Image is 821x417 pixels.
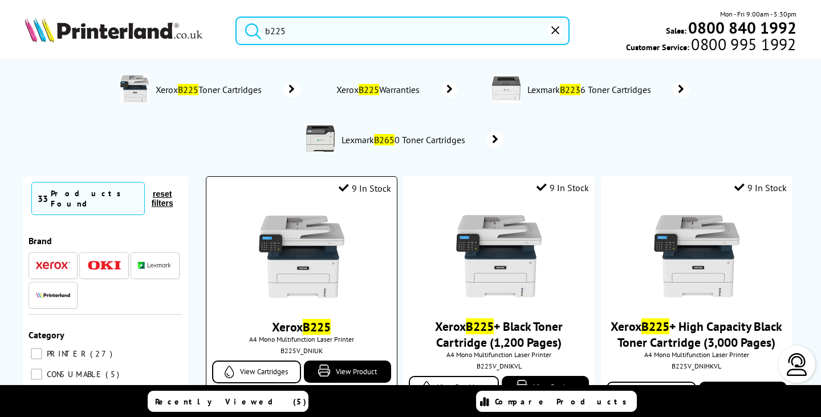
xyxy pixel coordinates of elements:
[36,292,70,298] img: Printerland
[25,17,221,44] a: Printerland Logo
[339,183,391,194] div: 9 In Stock
[36,261,70,269] img: Xerox
[272,319,331,335] a: XeroxB225
[409,376,499,399] a: View Cartridges
[699,382,787,404] a: View Product
[666,25,686,36] span: Sales:
[476,391,637,412] a: Compare Products
[611,318,782,350] a: XeroxB225+ High Capacity Black Toner Cartridge (3,000 Pages)
[409,350,589,359] span: A4 Mono Multifunction Laser Printer
[120,74,149,103] img: B225V_DNI-conspage.jpg
[155,74,300,105] a: XeroxB225Toner Cartridges
[44,349,89,359] span: PRINTER
[335,84,425,95] span: Xerox Warranties
[688,17,796,38] b: 0800 840 1992
[641,318,669,334] mark: B225
[29,329,64,341] span: Category
[212,361,302,383] a: View Cartridges
[155,396,307,407] span: Recently Viewed (5)
[31,348,42,359] input: PRINTER 27
[412,362,586,370] div: B225V_DNIKVL
[87,261,121,270] img: OKI
[786,353,808,376] img: user-headset-light.svg
[105,369,122,379] span: 5
[212,335,391,343] span: A4 Mono Multifunction Laser Printer
[335,82,458,98] a: XeroxB225Warranties
[38,193,48,204] span: 33
[607,382,697,404] a: View Cartridges
[90,349,115,359] span: 27
[359,84,379,95] mark: B225
[456,213,542,299] img: Xerox-B225-Front-Main-Small.jpg
[526,74,690,105] a: LexmarkB2236 Toner Cartridges
[502,376,590,398] a: View Product
[720,9,796,19] span: Mon - Fri 9:00am - 5:30pm
[304,361,391,383] a: View Product
[495,396,633,407] span: Compare Products
[306,124,335,153] img: 36SC550-conspage.jpg
[689,39,796,50] span: 0800 995 1992
[537,182,589,193] div: 9 In Stock
[654,213,739,299] img: Xerox-B225-Front-Main-Small.jpg
[609,362,784,370] div: B225V_DNIHKVL
[148,391,308,412] a: Recently Viewed (5)
[31,369,42,380] input: CONSUMABLE 5
[435,318,563,350] a: XeroxB225+ Black Toner Cartridge (1,200 Pages)
[626,39,796,52] span: Customer Service:
[734,182,787,193] div: 9 In Stock
[215,346,388,355] div: B225V_DNIUK
[235,17,569,45] input: Searc
[138,262,172,269] img: Lexmark
[607,350,787,359] span: A4 Mono Multifunction Laser Printer
[466,318,494,334] mark: B225
[374,134,395,145] mark: B265
[686,22,796,33] a: 0800 840 1992
[560,84,580,95] mark: B223
[340,134,470,145] span: Lexmark 0 Toner Cartridges
[178,84,198,95] mark: B225
[155,84,267,95] span: Xerox Toner Cartridges
[44,369,104,379] span: CONSUMABLE
[51,188,139,209] div: Products Found
[492,74,521,103] img: 18M0130-conspage.jpg
[526,84,656,95] span: Lexmark 6 Toner Cartridges
[259,214,344,299] img: Xerox-B225-Front-Main-Small.jpg
[340,124,504,155] a: LexmarkB2650 Toner Cartridges
[29,235,52,246] span: Brand
[303,319,331,335] mark: B225
[25,17,202,42] img: Printerland Logo
[145,189,180,208] button: reset filters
